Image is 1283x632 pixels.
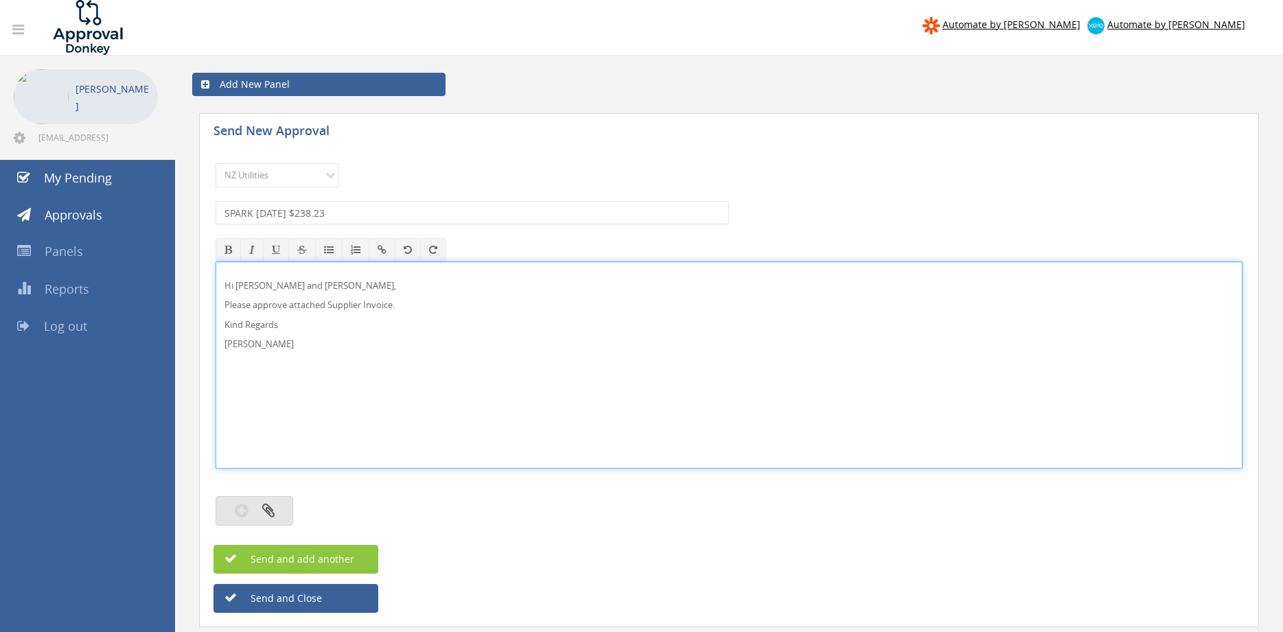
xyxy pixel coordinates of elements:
[44,318,87,334] span: Log out
[216,238,241,261] button: Bold
[192,73,446,96] a: Add New Panel
[420,238,446,261] button: Redo
[923,17,940,34] img: zapier-logomark.png
[315,238,343,261] button: Unordered List
[213,124,454,141] h5: Send New Approval
[263,238,289,261] button: Underline
[369,238,395,261] button: Insert / edit link
[76,80,151,115] p: [PERSON_NAME]
[224,279,1234,292] p: Hi [PERSON_NAME] and [PERSON_NAME],
[213,545,378,574] button: Send and add another
[44,169,112,186] span: My Pending
[38,132,155,143] span: [EMAIL_ADDRESS][DOMAIN_NAME]
[213,584,378,613] button: Send and Close
[240,238,264,261] button: Italic
[45,281,89,297] span: Reports
[288,238,316,261] button: Strikethrough
[1087,17,1105,34] img: xero-logo.png
[342,238,369,261] button: Ordered List
[221,552,354,565] span: Send and add another
[224,318,1234,331] p: Kind Regards
[224,299,1234,312] p: Please approve attached Supplier Invoice.
[395,238,421,261] button: Undo
[1107,18,1245,31] span: Automate by [PERSON_NAME]
[224,338,1234,351] p: [PERSON_NAME]
[45,207,102,223] span: Approvals
[45,243,83,259] span: Panels
[943,18,1080,31] span: Automate by [PERSON_NAME]
[216,201,729,224] input: Subject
